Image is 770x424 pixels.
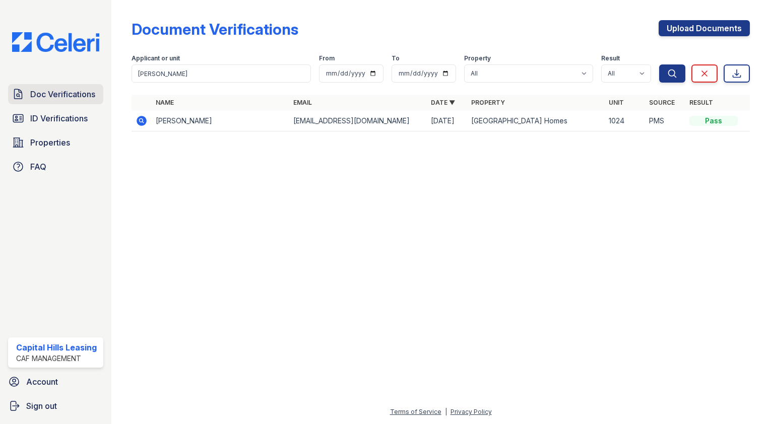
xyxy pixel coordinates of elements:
span: ID Verifications [30,112,88,124]
label: From [319,54,335,62]
label: Property [464,54,491,62]
td: [GEOGRAPHIC_DATA] Homes [467,111,605,131]
div: Pass [689,116,738,126]
a: Unit [609,99,624,106]
span: Account [26,376,58,388]
span: Properties [30,136,70,149]
a: Terms of Service [390,408,441,415]
td: [EMAIL_ADDRESS][DOMAIN_NAME] [289,111,427,131]
div: | [445,408,447,415]
label: Result [601,54,620,62]
div: Document Verifications [132,20,298,38]
a: Upload Documents [659,20,750,36]
a: Source [649,99,675,106]
a: ID Verifications [8,108,103,128]
a: Result [689,99,713,106]
span: Doc Verifications [30,88,95,100]
a: Date ▼ [431,99,455,106]
a: Sign out [4,396,107,416]
a: Doc Verifications [8,84,103,104]
a: Privacy Policy [451,408,492,415]
img: CE_Logo_Blue-a8612792a0a2168367f1c8372b55b34899dd931a85d93a1a3d3e32e68fde9ad4.png [4,32,107,52]
a: Account [4,372,107,392]
input: Search by name, email, or unit number [132,64,311,83]
a: Properties [8,132,103,153]
a: FAQ [8,157,103,177]
label: Applicant or unit [132,54,180,62]
div: CAF Management [16,354,97,364]
a: Property [471,99,505,106]
td: PMS [645,111,685,131]
a: Email [293,99,312,106]
td: 1024 [605,111,645,131]
span: FAQ [30,161,46,173]
a: Name [156,99,174,106]
td: [PERSON_NAME] [152,111,289,131]
span: Sign out [26,400,57,412]
td: [DATE] [427,111,467,131]
label: To [392,54,400,62]
div: Capital Hills Leasing [16,341,97,354]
